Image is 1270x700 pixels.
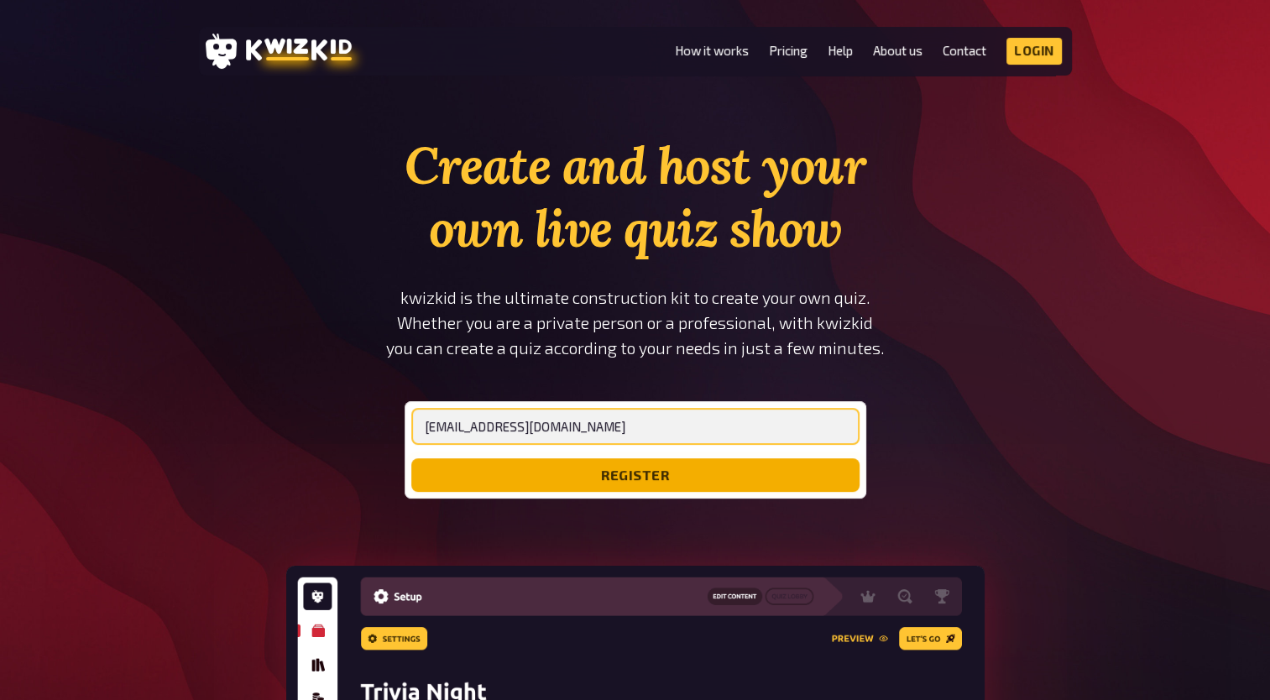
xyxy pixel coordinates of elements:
[943,44,986,58] a: Contact
[873,44,922,58] a: About us
[411,458,860,492] button: register
[411,408,860,445] input: quizmaster@yourdomain.com
[828,44,853,58] a: Help
[1006,38,1062,65] a: Login
[352,134,919,260] h1: Create and host your own live quiz show
[352,285,919,361] p: kwizkid is the ultimate construction kit to create your own quiz. Whether you are a private perso...
[769,44,807,58] a: Pricing
[675,44,749,58] a: How it works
